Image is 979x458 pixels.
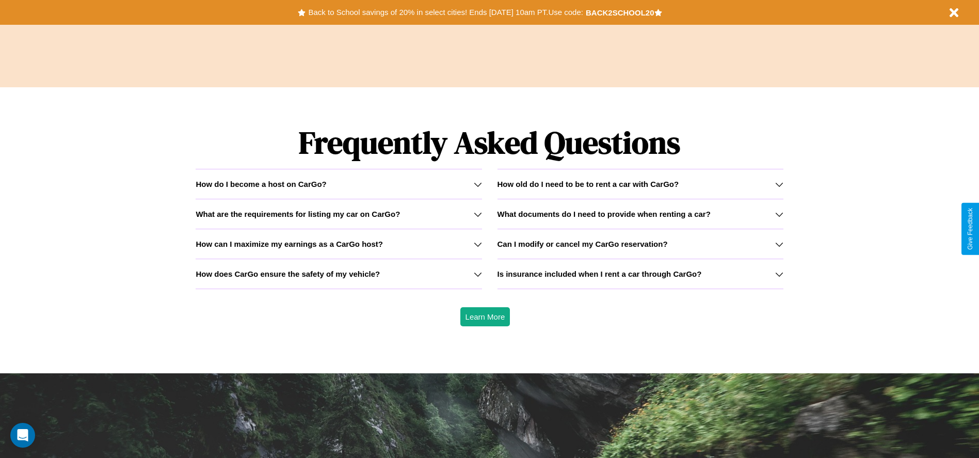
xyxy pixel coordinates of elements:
[196,270,380,278] h3: How does CarGo ensure the safety of my vehicle?
[497,270,702,278] h3: Is insurance included when I rent a car through CarGo?
[10,423,35,448] div: Open Intercom Messenger
[196,180,326,188] h3: How do I become a host on CarGo?
[497,210,711,218] h3: What documents do I need to provide when renting a car?
[196,116,783,169] h1: Frequently Asked Questions
[306,5,585,20] button: Back to School savings of 20% in select cities! Ends [DATE] 10am PT.Use code:
[967,208,974,250] div: Give Feedback
[196,210,400,218] h3: What are the requirements for listing my car on CarGo?
[196,240,383,248] h3: How can I maximize my earnings as a CarGo host?
[497,240,668,248] h3: Can I modify or cancel my CarGo reservation?
[497,180,679,188] h3: How old do I need to be to rent a car with CarGo?
[460,307,510,326] button: Learn More
[586,8,654,17] b: BACK2SCHOOL20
